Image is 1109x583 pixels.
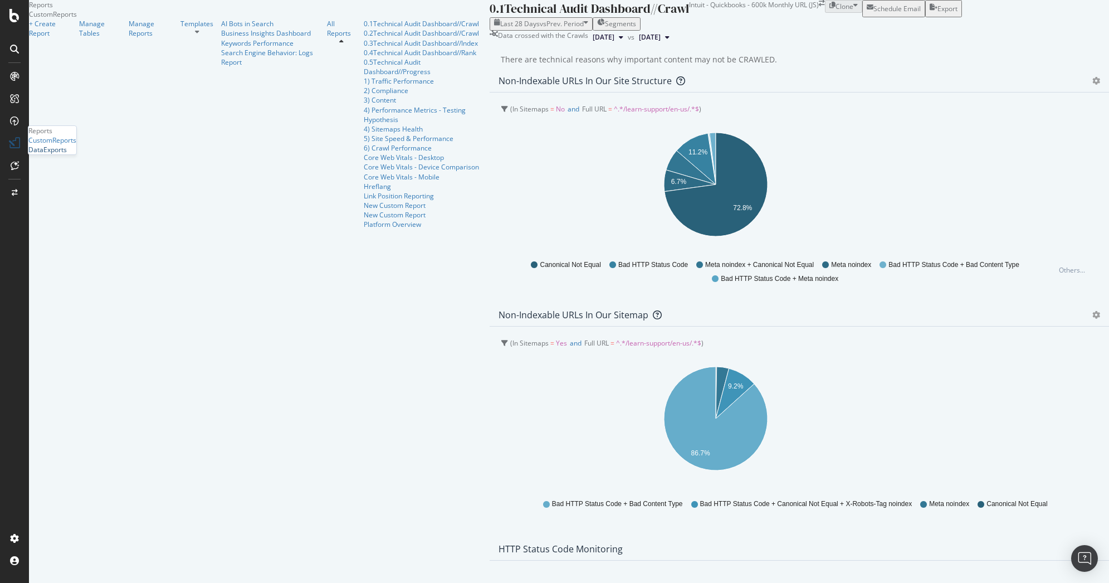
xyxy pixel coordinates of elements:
span: Canonical Not Equal [540,260,600,270]
svg: A chart. [499,360,932,489]
div: Others... [1059,265,1090,275]
button: Segments [593,17,641,30]
div: Non-Indexable URLs in our Site StructuregeargearIn Sitemaps = NoandFull URL = ^.*/learn-support/e... [490,70,1109,293]
span: = [610,338,614,348]
div: Open Intercom Messenger [1071,545,1098,572]
div: gear [1092,311,1100,319]
div: Reports [28,126,76,135]
div: Templates [180,19,213,28]
span: ^.*/learn-support/en-us/.*$ [614,104,699,114]
div: Core Web Vitals - Mobile [364,172,482,182]
span: = [550,338,554,348]
a: AI Bots in Search [221,19,319,28]
div: Data crossed with the Crawls [498,31,588,44]
div: gear [1092,77,1100,85]
span: Bad HTTP Status Code + Bad Content Type [552,499,683,509]
div: CustomReports [29,9,490,19]
div: Non-Indexable URLs in our sitemapgeargearIn Sitemaps = YesandFull URL = ^.*/learn-support/en-us/.... [490,304,1109,527]
span: Meta noindex [929,499,969,509]
span: Meta noindex [831,260,871,270]
a: Core Web Vitals - Desktop [364,153,482,162]
a: 5) Site Speed & Performance [364,134,482,143]
div: 1) Traffic Performance [364,76,482,86]
text: 11.2% [689,148,708,156]
button: [DATE] [634,31,674,44]
span: In Sitemaps [512,104,549,114]
span: Bad HTTP Status Code + Canonical Not Equal + X-Robots-Tag noindex [700,499,912,509]
span: vs Prev. Period [540,19,584,28]
div: There are technical reasons why important content may not be CRAWLED. [501,54,777,65]
div: All Reports [327,19,356,38]
text: 9.2% [729,382,744,390]
span: and [568,104,579,114]
span: Bad HTTP Status Code [618,260,688,270]
a: DataExports [28,145,67,154]
a: Manage Tables [79,19,120,38]
a: 2) Compliance [364,86,482,95]
a: Keywords Performance [221,38,319,48]
text: 86.7% [691,449,710,456]
a: Link Position Reporting [364,191,482,201]
div: HTTP Status Code Monitoring [499,543,623,555]
text: 72.8% [734,204,753,212]
div: 4) Performance Metrics - Testing Hypothesis [364,105,482,124]
div: Platform Overview [364,220,482,229]
a: New Custom Report [364,210,482,220]
a: 0.4Technical Audit Dashboard//Rank [364,48,482,57]
a: 0.5Technical Audit Dashboard//Progress [364,57,482,76]
span: vs [628,32,634,42]
div: Clone [836,2,853,11]
button: [DATE] [588,31,628,44]
a: Manage Reports [129,19,173,38]
div: Non-Indexable URLs in our sitemap [499,309,648,320]
span: Meta noindex + Canonical Not Equal [705,260,814,270]
a: Hreflang [364,182,482,191]
div: Core Web Vitals - Device Comparison [364,162,482,172]
span: Bad HTTP Status Code + Meta noindex [721,274,838,284]
a: Search Engine Behavior: Logs Report [221,48,319,67]
a: 0.3Technical Audit Dashboard//Index [364,38,482,48]
span: and [570,338,582,348]
div: Business Insights Dashboard [221,28,319,38]
span: Segments [605,19,636,28]
a: 6) Crawl Performance [364,143,482,153]
a: + Create Report [29,19,71,38]
span: Yes [556,338,567,348]
svg: A chart. [499,126,932,255]
text: 6.7% [671,178,687,186]
a: 3) Content [364,95,482,105]
a: New Custom Report [364,201,482,210]
span: Canonical Not Equal [986,499,1047,509]
div: 0.1Technical Audit Dashboard//Crawl [364,19,482,28]
span: = [608,104,612,114]
span: Bad HTTP Status Code + Bad Content Type [888,260,1019,270]
a: 0.2Technical Audit Dashboard//Crawl [364,28,482,38]
span: = [550,104,554,114]
div: Schedule Email [873,4,921,13]
a: 4) Sitemaps Health [364,124,482,134]
a: CustomReports [28,135,76,145]
span: ^.*/learn-support/en-us/.*$ [616,338,701,348]
span: Full URL [582,104,607,114]
span: 2025 Sep. 12th [593,32,614,42]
